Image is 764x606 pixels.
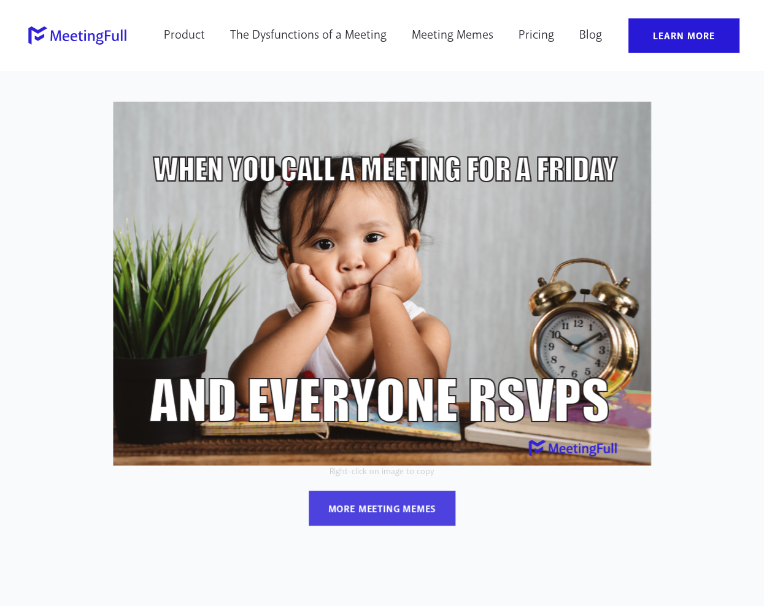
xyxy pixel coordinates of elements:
p: Right-click on image to copy [26,466,738,478]
a: Product [156,18,213,53]
div: more meeting memes [328,503,436,516]
a: Learn More [628,18,739,53]
a: Meeting Memes [404,18,501,53]
a: Blog [571,18,610,53]
a: Pricing [511,18,562,53]
a: more meeting memes [309,491,455,526]
a: The Dysfunctions of a Meeting [222,18,395,53]
img: call a meeting for Friday and everyone RSVPs meeting meme [113,101,651,466]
